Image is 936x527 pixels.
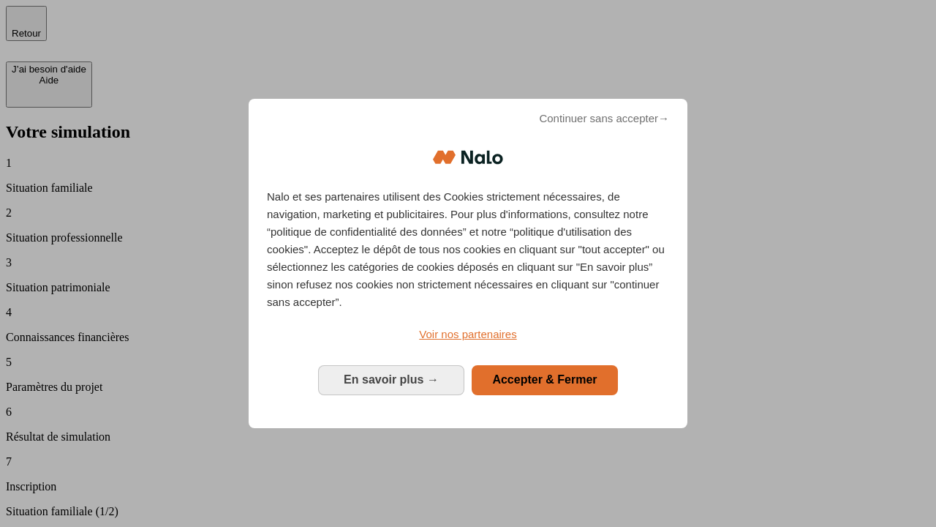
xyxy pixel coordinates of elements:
[318,365,464,395] button: En savoir plus: Configurer vos consentements
[433,135,503,179] img: Logo
[249,99,687,427] div: Bienvenue chez Nalo Gestion du consentement
[267,188,669,311] p: Nalo et ses partenaires utilisent des Cookies strictement nécessaires, de navigation, marketing e...
[492,373,597,386] span: Accepter & Fermer
[472,365,618,395] button: Accepter & Fermer: Accepter notre traitement des données et fermer
[267,326,669,343] a: Voir nos partenaires
[539,110,669,127] span: Continuer sans accepter→
[419,328,516,340] span: Voir nos partenaires
[344,373,439,386] span: En savoir plus →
